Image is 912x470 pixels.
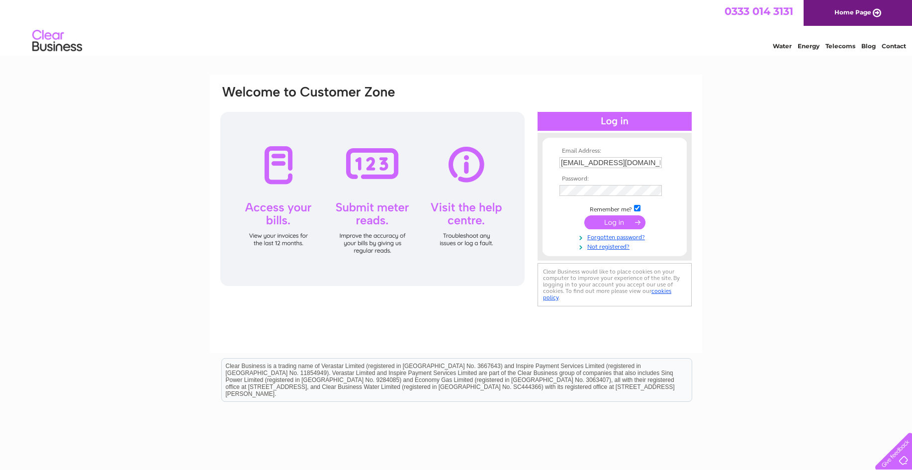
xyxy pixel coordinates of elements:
a: Water [773,42,792,50]
a: Telecoms [825,42,855,50]
a: Contact [882,42,906,50]
input: Submit [584,215,645,229]
a: Blog [861,42,876,50]
a: 0333 014 3131 [725,5,793,17]
th: Email Address: [557,148,672,155]
a: Not registered? [559,241,672,251]
div: Clear Business is a trading name of Verastar Limited (registered in [GEOGRAPHIC_DATA] No. 3667643... [222,5,692,48]
img: logo.png [32,26,83,56]
a: Energy [798,42,820,50]
td: Remember me? [557,203,672,213]
div: Clear Business would like to place cookies on your computer to improve your experience of the sit... [538,263,692,306]
a: Forgotten password? [559,232,672,241]
a: cookies policy [543,287,671,301]
th: Password: [557,176,672,183]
